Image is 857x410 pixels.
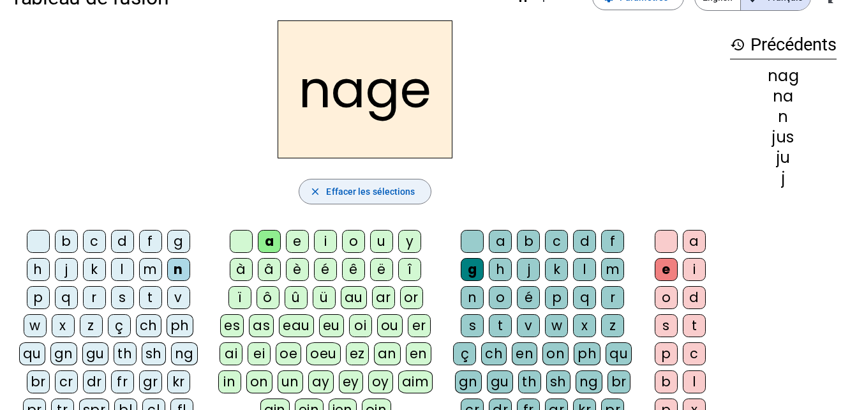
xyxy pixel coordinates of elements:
[481,342,507,365] div: ch
[655,258,678,281] div: e
[249,314,274,337] div: as
[374,342,401,365] div: an
[220,342,242,365] div: ai
[601,314,624,337] div: z
[80,314,103,337] div: z
[246,370,272,393] div: on
[377,314,403,337] div: ou
[308,370,334,393] div: ay
[655,314,678,337] div: s
[517,286,540,309] div: é
[114,342,137,365] div: th
[309,186,321,197] mat-icon: close
[370,230,393,253] div: u
[55,286,78,309] div: q
[453,342,476,365] div: ç
[258,258,281,281] div: â
[489,258,512,281] div: h
[346,342,369,365] div: ez
[339,370,363,393] div: ey
[55,230,78,253] div: b
[111,286,134,309] div: s
[228,286,251,309] div: ï
[83,286,106,309] div: r
[517,314,540,337] div: v
[276,342,301,365] div: oe
[248,342,271,365] div: ei
[139,230,162,253] div: f
[601,258,624,281] div: m
[730,171,837,186] div: j
[167,230,190,253] div: g
[517,258,540,281] div: j
[655,342,678,365] div: p
[111,258,134,281] div: l
[257,286,279,309] div: ô
[489,230,512,253] div: a
[27,370,50,393] div: br
[278,20,452,158] h2: nage
[545,258,568,281] div: k
[326,184,415,199] span: Effacer les sélections
[512,342,537,365] div: en
[286,230,309,253] div: e
[220,314,244,337] div: es
[730,31,837,59] h3: Précédents
[683,230,706,253] div: a
[461,258,484,281] div: g
[306,342,341,365] div: oeu
[218,370,241,393] div: in
[607,370,630,393] div: br
[573,314,596,337] div: x
[730,130,837,145] div: jus
[542,342,569,365] div: on
[341,286,367,309] div: au
[142,342,166,365] div: sh
[55,370,78,393] div: cr
[171,342,198,365] div: ng
[573,230,596,253] div: d
[655,370,678,393] div: b
[730,68,837,84] div: nag
[683,314,706,337] div: t
[730,109,837,125] div: n
[455,370,482,393] div: gn
[489,286,512,309] div: o
[398,230,421,253] div: y
[730,37,745,52] mat-icon: history
[50,342,77,365] div: gn
[601,230,624,253] div: f
[683,258,706,281] div: i
[27,258,50,281] div: h
[258,230,281,253] div: a
[406,342,431,365] div: en
[285,286,308,309] div: û
[83,230,106,253] div: c
[230,258,253,281] div: à
[82,342,108,365] div: gu
[606,342,632,365] div: qu
[545,286,568,309] div: p
[111,370,134,393] div: fr
[167,258,190,281] div: n
[545,230,568,253] div: c
[139,258,162,281] div: m
[461,314,484,337] div: s
[461,286,484,309] div: n
[730,89,837,104] div: na
[27,286,50,309] div: p
[487,370,513,393] div: gu
[319,314,344,337] div: eu
[545,314,568,337] div: w
[730,150,837,165] div: ju
[139,370,162,393] div: gr
[546,370,570,393] div: sh
[342,258,365,281] div: ê
[111,230,134,253] div: d
[167,314,193,337] div: ph
[683,286,706,309] div: d
[400,286,423,309] div: or
[167,286,190,309] div: v
[24,314,47,337] div: w
[314,258,337,281] div: é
